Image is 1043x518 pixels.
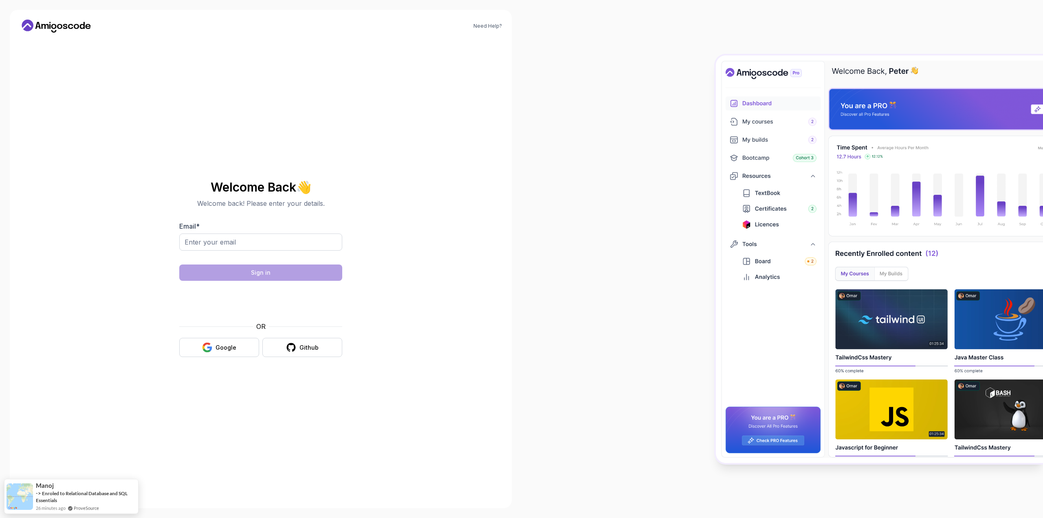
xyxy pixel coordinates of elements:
div: Github [299,344,319,352]
iframe: Widget que contiene una casilla de verificación para el desafío de seguridad de hCaptcha [199,286,322,317]
img: Amigoscode Dashboard [716,55,1043,463]
button: Github [262,338,342,357]
button: Google [179,338,259,357]
span: -> [36,490,41,496]
input: Enter your email [179,234,342,251]
h2: Welcome Back [179,181,342,194]
div: Google [216,344,236,352]
span: 👋 [296,181,311,194]
a: Home link [20,20,93,33]
p: OR [256,322,266,331]
a: Need Help? [473,23,502,29]
span: Manoj [36,482,54,489]
img: provesource social proof notification image [7,483,33,510]
button: Sign in [179,265,342,281]
p: Welcome back! Please enter your details. [179,198,342,208]
a: Enroled to Relational Database and SQL Essentials [36,490,128,503]
div: Sign in [251,269,271,277]
span: 26 minutes ago [36,505,66,511]
label: Email * [179,222,200,230]
a: ProveSource [74,505,99,511]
